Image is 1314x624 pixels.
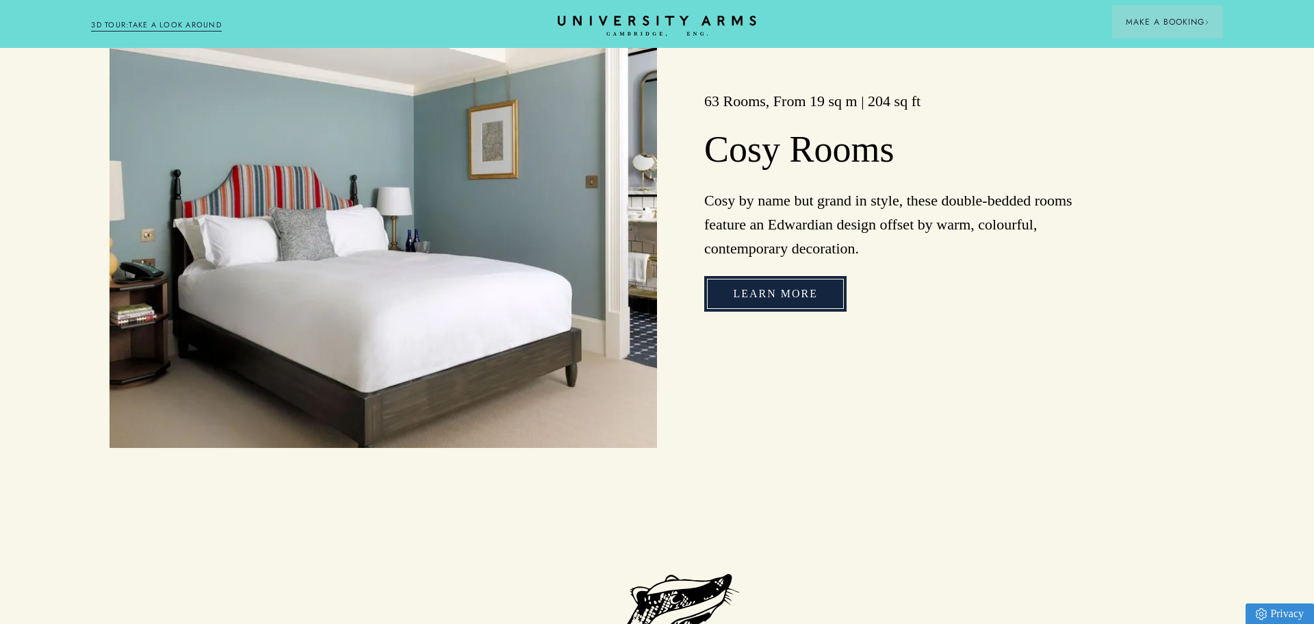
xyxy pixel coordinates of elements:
a: 3D TOUR:TAKE A LOOK AROUND [91,19,222,32]
p: Cosy by name but grand in style, these double-bedded rooms feature an Edwardian design offset by ... [704,188,1113,261]
img: Arrow icon [1204,20,1209,25]
h3: 63 Rooms, From 19 sq m | 204 sq ft [704,91,1113,112]
button: Make a BookingArrow icon [1112,5,1223,38]
span: Make a Booking [1126,16,1209,28]
a: Learn More [704,276,847,312]
img: Privacy [1256,608,1267,620]
a: Home [558,16,756,37]
h2: Cosy Rooms [704,127,1113,173]
a: Privacy [1246,603,1314,624]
